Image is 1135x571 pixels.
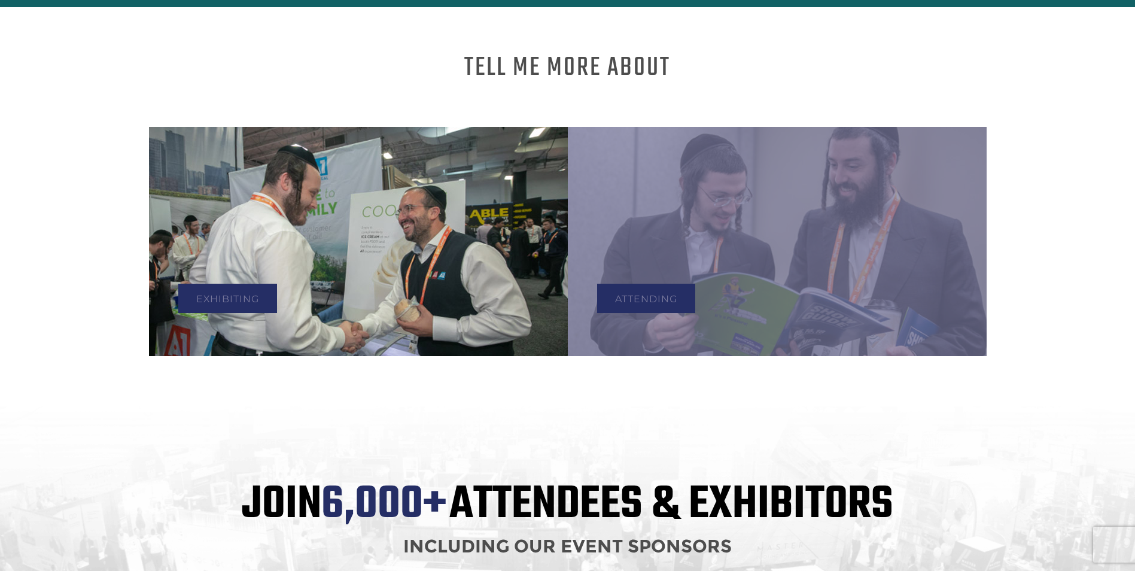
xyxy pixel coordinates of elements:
[597,284,695,313] a: Attending
[178,284,277,313] a: Exhibiting
[158,542,978,551] h3: Including our event sponsors
[464,61,671,75] h1: Tell me more About
[158,486,978,524] h1: Join Attendees & Exhibitors
[321,469,446,540] i: 6,000+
